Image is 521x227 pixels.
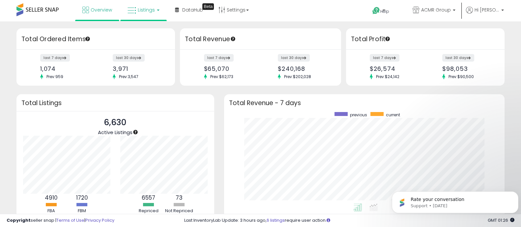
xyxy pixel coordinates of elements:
div: 3,971 [113,65,163,72]
span: Help [380,9,389,14]
div: Tooltip anchor [202,3,214,10]
span: Prev: $24,142 [373,74,403,79]
h3: Total Ordered Items [21,35,170,44]
span: Prev: 959 [43,74,67,79]
div: seller snap | | [7,217,114,224]
b: 1720 [76,194,88,202]
div: $26,574 [370,65,420,72]
div: $240,168 [278,65,330,72]
a: Help [367,2,402,21]
label: last 7 days [40,54,70,62]
div: Not Repriced [164,208,194,214]
iframe: Intercom notifications message [389,178,521,224]
b: 4910 [45,194,58,202]
span: Hi [PERSON_NAME] [475,7,499,13]
i: Get Help [372,7,380,15]
div: Tooltip anchor [85,36,91,42]
h3: Total Listings [21,100,209,105]
span: current [386,112,400,118]
label: last 30 days [442,54,474,62]
i: Click here to read more about un-synced listings. [327,218,330,222]
div: Last InventoryLab Update: 3 hours ago, require user action. [184,217,514,224]
strong: Copyright [7,217,31,223]
b: 6557 [142,194,155,202]
div: FBA [37,208,66,214]
label: last 30 days [113,54,145,62]
a: 6 listings [267,217,285,223]
div: $98,053 [442,65,493,72]
b: 73 [176,194,183,202]
span: Listings [138,7,155,13]
div: Tooltip anchor [230,36,236,42]
div: Repriced [134,208,163,214]
span: Prev: $90,500 [445,74,477,79]
span: Prev: 3,547 [116,74,142,79]
h3: Total Revenue - 7 days [229,100,500,105]
label: last 30 days [278,54,310,62]
label: last 7 days [204,54,234,62]
div: 1,074 [40,65,91,72]
label: last 7 days [370,54,399,62]
h3: Total Revenue [185,35,336,44]
span: DataHub [182,7,203,13]
span: Active Listings [98,129,132,136]
div: Tooltip anchor [385,36,391,42]
div: $65,070 [204,65,256,72]
h3: Total Profit [351,35,500,44]
div: Tooltip anchor [132,129,138,135]
a: Hi [PERSON_NAME] [466,7,504,21]
div: FBM [67,208,97,214]
p: 6,630 [98,116,132,129]
span: Prev: $62,173 [207,74,237,79]
a: Privacy Policy [85,217,114,223]
span: Overview [91,7,112,13]
span: Prev: $202,028 [281,74,314,79]
a: Terms of Use [56,217,84,223]
span: ACMR Group [421,7,451,13]
span: previous [350,112,367,118]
